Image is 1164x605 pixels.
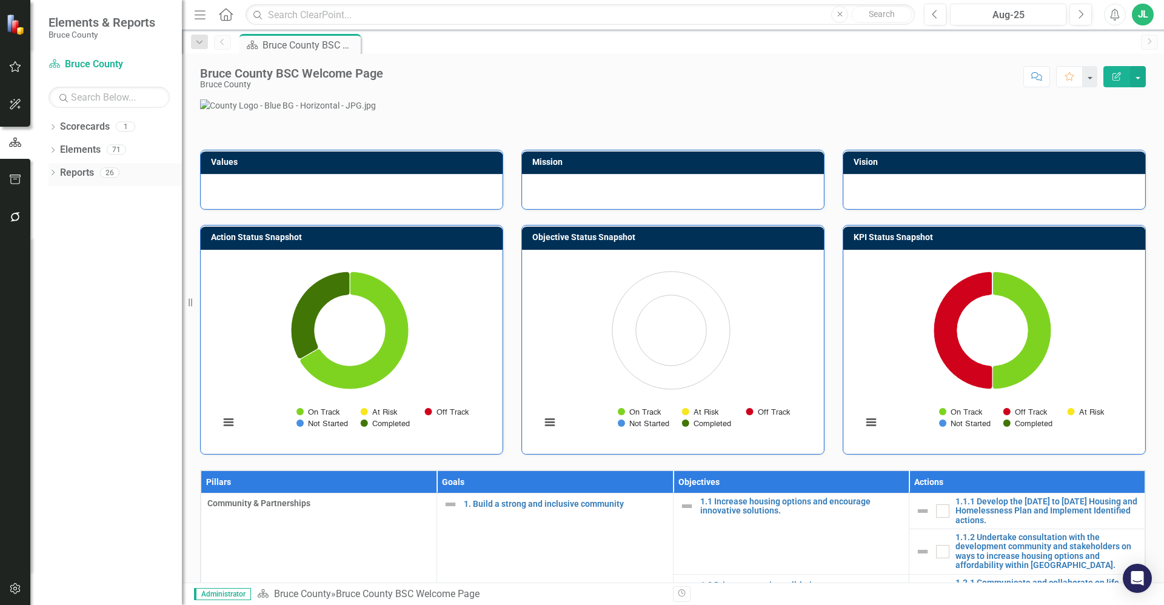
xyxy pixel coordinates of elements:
div: Chart. Highcharts interactive chart. [535,259,811,441]
a: Bruce County [274,588,331,600]
path: Not Started , 0. [299,348,319,359]
img: Not Defined [680,499,694,513]
a: Bruce County [48,58,170,72]
div: Bruce County [200,80,383,89]
h3: KPI Status Snapshot [854,233,1139,242]
small: Bruce County [48,30,155,39]
button: Show Not Started [618,419,669,428]
img: Not Defined [443,497,458,512]
input: Search ClearPoint... [246,4,915,25]
button: View chart menu, Chart [541,414,558,431]
a: Reports [60,166,94,180]
div: Chart. Highcharts interactive chart. [856,259,1132,441]
span: Administrator [194,588,251,600]
svg: Interactive chart [535,259,808,441]
h3: Vision [854,158,1139,167]
h3: Mission [532,158,818,167]
a: 1.1 Increase housing options and encourage innovative solutions. [700,497,903,516]
h3: Action Status Snapshot [211,233,497,242]
button: Show Not Started [939,419,990,428]
a: Scorecards [60,120,110,134]
div: Open Intercom Messenger [1123,564,1152,593]
img: ClearPoint Strategy [6,14,27,35]
button: Aug-25 [950,4,1066,25]
button: Show At Risk [361,407,397,416]
a: 1.1.1 Develop the [DATE] to [DATE] Housing and Homelessness Plan and Implement Identified actions. [955,497,1139,525]
a: Elements [60,143,101,157]
button: Search [851,6,912,23]
button: Show At Risk [682,407,718,416]
a: 1.1.2 Undertake consultation with the development community and stakeholders on ways to increase ... [955,533,1139,570]
button: Show Off Track [1003,407,1046,416]
button: View chart menu, Chart [220,414,237,431]
img: Not Defined [915,504,930,518]
td: Double-Click to Edit Right Click for Context Menu [673,493,909,574]
button: Show Not Started [296,419,347,428]
button: View chart menu, Chart [863,414,880,431]
div: Bruce County BSC Welcome Page [336,588,480,600]
div: » [257,587,664,601]
button: Show Off Track [425,407,468,416]
button: Show At Risk [1068,407,1104,416]
td: Double-Click to Edit Right Click for Context Menu [909,493,1145,529]
span: Elements & Reports [48,15,155,30]
div: 71 [107,145,126,155]
path: Off Track, 2. [934,272,992,389]
svg: Interactive chart [856,259,1129,441]
td: Double-Click to Edit Right Click for Context Menu [909,529,1145,574]
span: Community & Partnerships [207,497,430,509]
button: Show Completed [1003,419,1052,428]
span: Search [869,9,895,19]
button: Show On Track [296,407,340,416]
div: 26 [100,167,119,178]
a: 1.2 Drive community well-being [700,581,903,590]
button: Show On Track [939,407,983,416]
path: On Track, 2. [992,272,1051,389]
div: Aug-25 [954,8,1062,22]
button: JL [1132,4,1154,25]
div: 1 [116,122,135,132]
button: Show Completed [682,419,731,428]
input: Search Below... [48,87,170,108]
img: Not Defined [680,578,694,593]
img: County Logo - Blue BG - Horizontal - JPG.jpg [200,99,1146,112]
a: 1. Build a strong and inclusive community [464,500,666,509]
h3: Values [211,158,497,167]
h3: Objective Status Snapshot [532,233,818,242]
button: Show Completed [361,419,410,428]
div: Bruce County BSC Welcome Page [263,38,358,53]
svg: Interactive chart [213,259,486,441]
div: Chart. Highcharts interactive chart. [213,259,490,441]
button: Show Off Track [746,407,789,416]
img: Not Defined [915,544,930,559]
button: Show On Track [618,407,661,416]
div: Bruce County BSC Welcome Page [200,67,383,80]
path: On Track, 4. [300,272,409,389]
